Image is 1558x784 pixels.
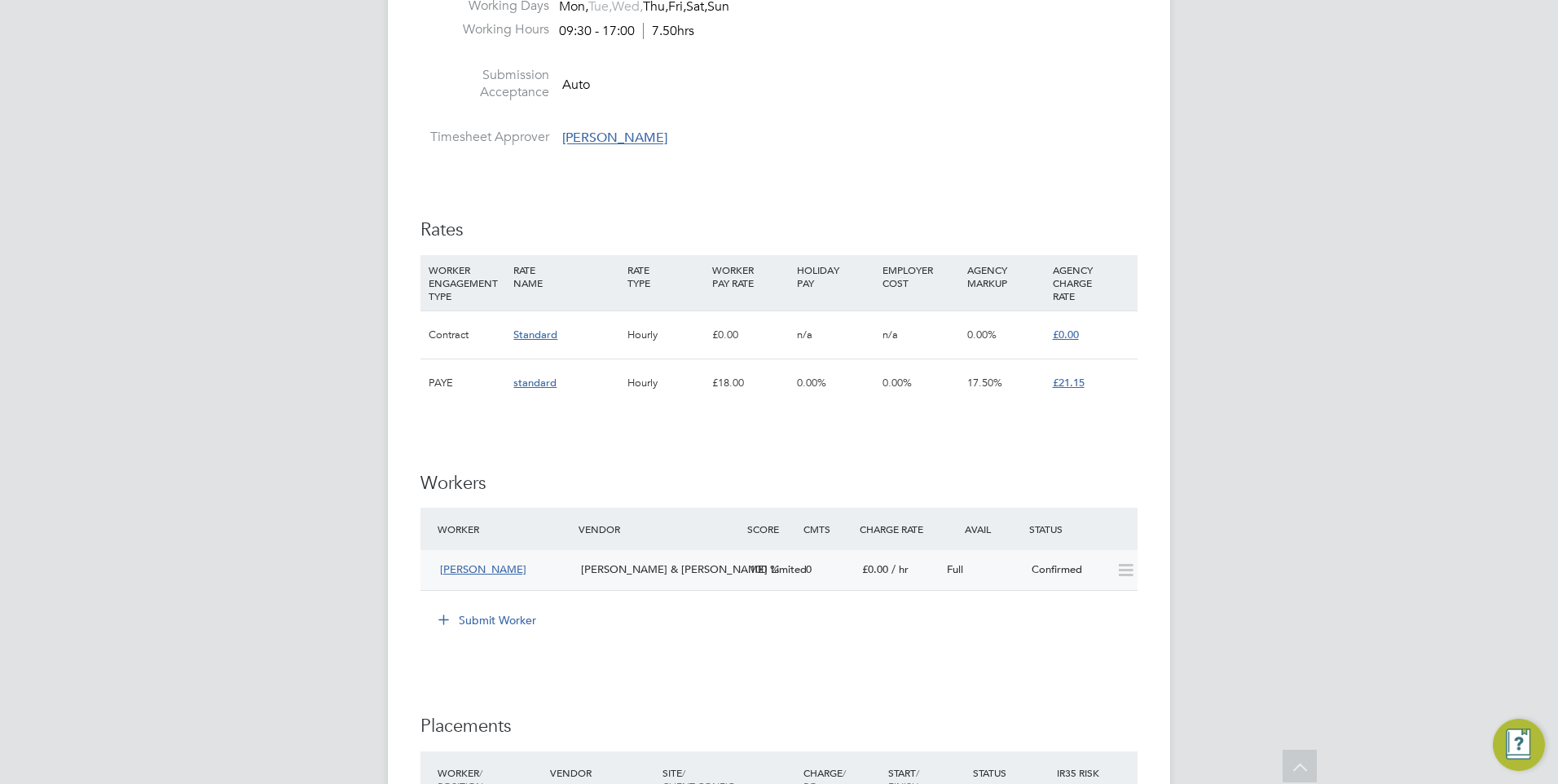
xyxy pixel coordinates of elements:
[947,562,963,576] span: Full
[427,607,549,633] button: Submit Worker
[1049,255,1133,311] div: AGENCY CHARGE RATE
[856,514,940,544] div: Charge Rate
[581,562,807,576] span: [PERSON_NAME] & [PERSON_NAME] Limited
[882,376,912,390] span: 0.00%
[708,311,793,359] div: £0.00
[420,472,1138,496] h3: Workers
[799,514,856,544] div: Cmts
[967,376,1002,390] span: 17.50%
[797,376,826,390] span: 0.00%
[793,255,878,297] div: HOLIDAY PAY
[562,130,667,147] span: [PERSON_NAME]
[623,311,708,359] div: Hourly
[623,359,708,407] div: Hourly
[513,376,557,390] span: standard
[963,255,1048,297] div: AGENCY MARKUP
[1053,328,1079,341] span: £0.00
[1025,514,1138,544] div: Status
[513,328,557,341] span: Standard
[420,21,549,38] label: Working Hours
[1053,376,1085,390] span: £21.15
[862,562,888,576] span: £0.00
[574,514,743,544] div: Vendor
[434,514,574,544] div: Worker
[750,562,767,576] span: 100
[878,255,963,297] div: EMPLOYER COST
[425,359,509,407] div: PAYE
[967,328,997,341] span: 0.00%
[806,562,812,576] span: 0
[891,562,909,576] span: / hr
[623,255,708,297] div: RATE TYPE
[562,77,590,93] span: Auto
[708,255,793,297] div: WORKER PAY RATE
[940,514,1025,544] div: Avail
[425,311,509,359] div: Contract
[420,218,1138,242] h3: Rates
[1025,557,1110,584] div: Confirmed
[509,255,623,297] div: RATE NAME
[797,328,812,341] span: n/a
[882,328,898,341] span: n/a
[1493,719,1545,771] button: Engage Resource Center
[643,23,694,39] span: 7.50hrs
[743,514,799,544] div: Score
[708,359,793,407] div: £18.00
[420,67,549,101] label: Submission Acceptance
[559,23,694,40] div: 09:30 - 17:00
[440,562,526,576] span: [PERSON_NAME]
[420,129,549,146] label: Timesheet Approver
[420,715,1138,738] h3: Placements
[425,255,509,311] div: WORKER ENGAGEMENT TYPE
